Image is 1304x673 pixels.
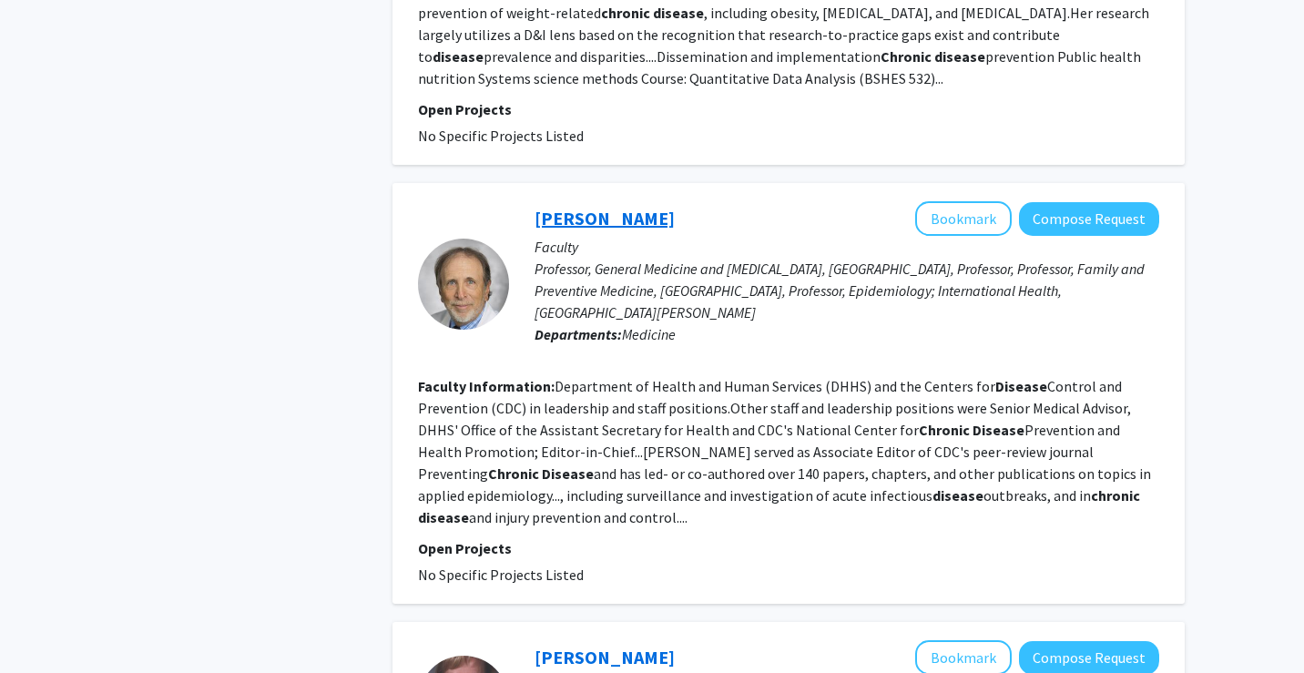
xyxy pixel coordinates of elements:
p: Professor, General Medicine and [MEDICAL_DATA], [GEOGRAPHIC_DATA], Professor, Professor, Family a... [535,258,1159,323]
a: [PERSON_NAME] [535,207,675,229]
b: Disease [973,421,1024,439]
b: Departments: [535,325,622,343]
b: chronic [601,4,650,22]
p: Faculty [535,236,1159,258]
b: disease [934,47,985,66]
fg-read-more: Department of Health and Human Services (DHHS) and the Centers for Control and Prevention (CDC) i... [418,377,1151,526]
span: No Specific Projects Listed [418,127,584,145]
span: No Specific Projects Listed [418,566,584,584]
b: Chronic [881,47,932,66]
b: Faculty Information: [418,377,555,395]
b: disease [418,508,469,526]
p: Open Projects [418,537,1159,559]
span: Medicine [622,325,676,343]
a: [PERSON_NAME] [535,646,675,668]
button: Compose Request to Richard Goodman [1019,202,1159,236]
b: Disease [995,377,1047,395]
button: Add Richard Goodman to Bookmarks [915,201,1012,236]
iframe: Chat [14,591,77,659]
p: Open Projects [418,98,1159,120]
b: disease [433,47,484,66]
b: disease [653,4,704,22]
b: Chronic [488,464,539,483]
b: Disease [542,464,594,483]
b: chronic [1091,486,1140,505]
b: disease [932,486,983,505]
b: Chronic [919,421,970,439]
